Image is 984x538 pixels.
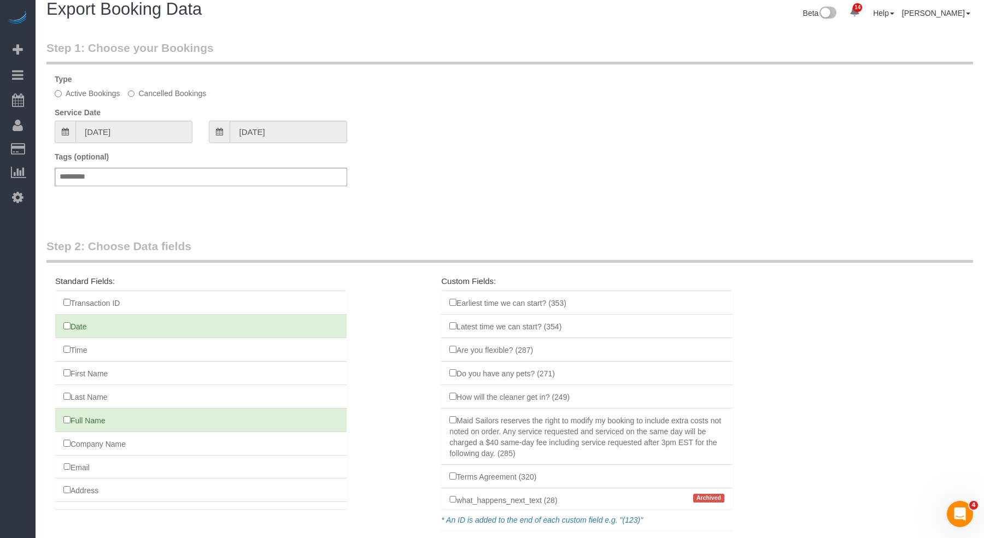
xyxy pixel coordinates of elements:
li: Company Name [55,431,347,456]
img: Automaid Logo [7,11,28,26]
img: New interface [818,7,836,21]
li: Transaction ID [55,291,347,315]
input: Active Bookings [55,90,62,97]
label: Cancelled Bookings [128,88,207,99]
li: Latest time we can start? (354) [441,314,733,338]
span: Archived [693,494,725,503]
em: * An ID is added to the end of each custom field e.g. "(123)" [441,516,643,524]
li: City [55,501,347,525]
li: Do you have any pets? (271) [441,361,733,385]
span: 14 [853,3,862,12]
li: How will the cleaner get in? (249) [441,385,733,409]
li: Terms Agreement (320) [441,464,733,488]
li: Maid Sailors reserves the right to modify my booking to include extra costs not noted on order. A... [441,408,733,465]
label: Type [55,74,72,85]
input: Cancelled Bookings [128,90,135,97]
li: Full Name [55,408,347,432]
a: Help [873,9,894,17]
a: Beta [803,9,837,17]
li: Are you flexible? (287) [441,338,733,362]
iframe: Intercom live chat [947,501,973,527]
li: what_happens_next_text (28) [441,488,733,512]
li: Email [55,455,347,479]
span: 4 [969,501,978,510]
li: Earliest time we can start? (353) [441,291,733,315]
a: [PERSON_NAME] [902,9,970,17]
label: Service Date [55,107,101,118]
label: Tags (optional) [55,151,109,162]
li: First Name [55,361,347,385]
h4: Custom Fields: [441,277,733,286]
input: From [75,121,192,143]
label: Active Bookings [55,88,120,99]
legend: Step 1: Choose your Bookings [46,40,973,64]
li: Address [55,478,347,502]
li: Date [55,314,347,338]
legend: Step 2: Choose Data fields [46,238,973,263]
li: Last Name [55,385,347,409]
h4: Standard Fields: [55,277,347,286]
li: Time [55,338,347,362]
input: To [230,121,347,143]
